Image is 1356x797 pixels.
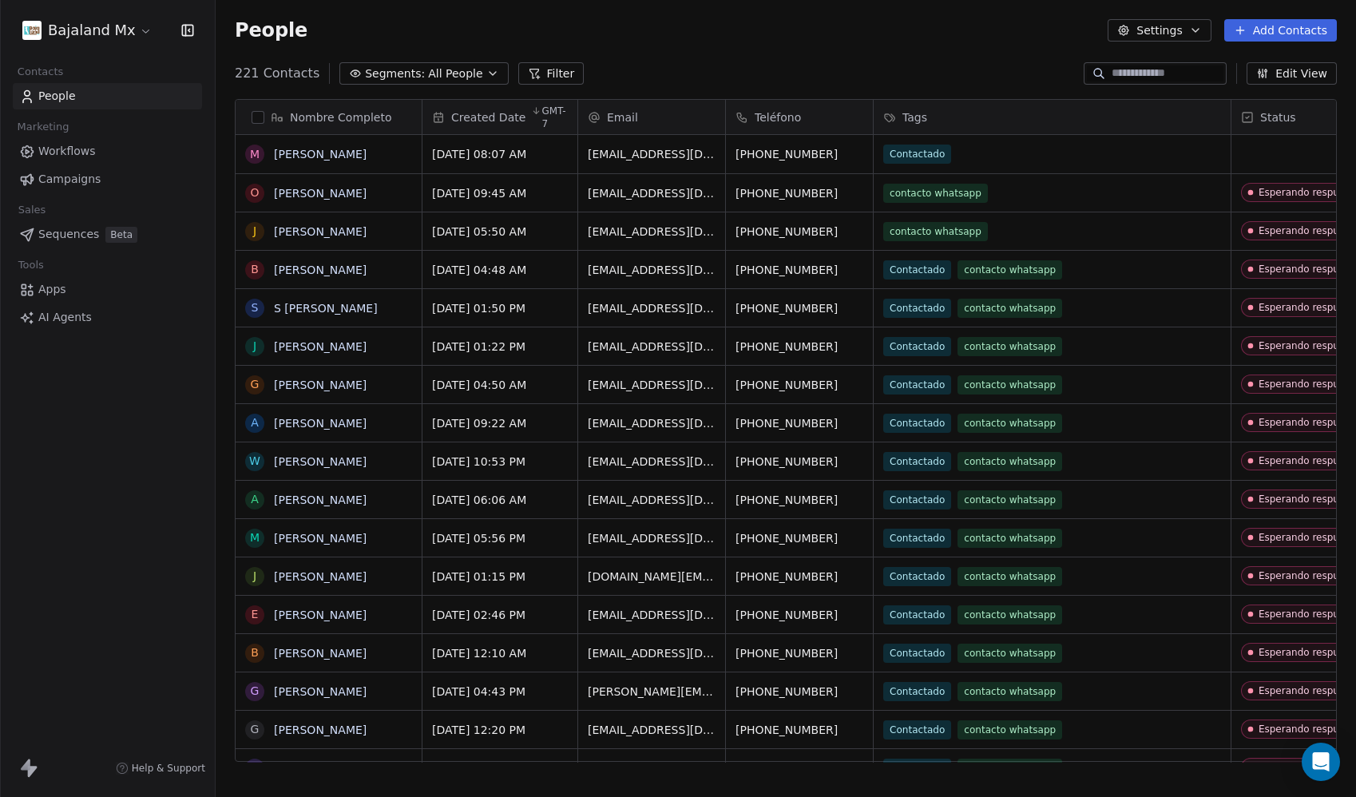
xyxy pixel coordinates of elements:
[432,645,568,661] span: [DATE] 12:10 AM
[735,607,863,623] span: [PHONE_NUMBER]
[1260,109,1296,125] span: Status
[1108,19,1211,42] button: Settings
[252,606,259,623] div: E
[274,302,378,315] a: S [PERSON_NAME]
[274,685,367,698] a: [PERSON_NAME]
[588,146,716,162] span: [EMAIL_ADDRESS][DOMAIN_NAME]
[578,100,725,134] div: Email
[13,304,202,331] a: AI Agents
[38,281,66,298] span: Apps
[958,260,1062,280] span: contacto whatsapp
[13,221,202,248] a: SequencesBeta
[588,492,716,508] span: [EMAIL_ADDRESS][DOMAIN_NAME]
[588,339,716,355] span: [EMAIL_ADDRESS][DOMAIN_NAME]
[432,607,568,623] span: [DATE] 02:46 PM
[735,224,863,240] span: [PHONE_NUMBER]
[451,109,525,125] span: Created Date
[735,684,863,700] span: [PHONE_NUMBER]
[883,452,951,471] span: Contactado
[38,88,76,105] span: People
[958,490,1062,510] span: contacto whatsapp
[38,143,96,160] span: Workflows
[958,337,1062,356] span: contacto whatsapp
[735,300,863,316] span: [PHONE_NUMBER]
[883,337,951,356] span: Contactado
[883,529,951,548] span: Contactado
[588,224,716,240] span: [EMAIL_ADDRESS][DOMAIN_NAME]
[274,570,367,583] a: [PERSON_NAME]
[38,226,99,243] span: Sequences
[883,222,988,241] span: contacto whatsapp
[1224,19,1337,42] button: Add Contacts
[735,760,863,776] span: [PHONE_NUMBER]
[883,299,951,318] span: Contactado
[253,568,256,585] div: J
[365,65,425,82] span: Segments:
[883,260,951,280] span: Contactado
[958,529,1062,548] span: contacto whatsapp
[428,65,482,82] span: All People
[274,609,367,621] a: [PERSON_NAME]
[432,224,568,240] span: [DATE] 05:50 AM
[116,762,205,775] a: Help & Support
[958,682,1062,701] span: contacto whatsapp
[13,276,202,303] a: Apps
[726,100,873,134] div: Teléfono
[251,414,259,431] div: A
[883,644,951,663] span: Contactado
[235,64,319,83] span: 221 Contacts
[274,379,367,391] a: [PERSON_NAME]
[588,262,716,278] span: [EMAIL_ADDRESS][DOMAIN_NAME]
[274,532,367,545] a: [PERSON_NAME]
[432,185,568,201] span: [DATE] 09:45 AM
[755,109,801,125] span: Teléfono
[1302,743,1340,781] div: Open Intercom Messenger
[588,645,716,661] span: [EMAIL_ADDRESS][DOMAIN_NAME]
[10,60,70,84] span: Contacts
[588,722,716,738] span: [EMAIL_ADDRESS][DOMAIN_NAME]
[251,759,259,776] div: B
[432,760,568,776] span: [DATE] 03:27 AM
[588,684,716,700] span: [PERSON_NAME][EMAIL_ADDRESS][PERSON_NAME][DOMAIN_NAME]
[883,184,988,203] span: contacto whatsapp
[883,375,951,395] span: Contactado
[958,644,1062,663] span: contacto whatsapp
[13,166,202,192] a: Campaigns
[958,299,1062,318] span: contacto whatsapp
[48,20,136,41] span: Bajaland Mx
[958,605,1062,625] span: contacto whatsapp
[251,261,259,278] div: b
[251,683,260,700] div: G
[958,375,1062,395] span: contacto whatsapp
[735,454,863,470] span: [PHONE_NUMBER]
[735,569,863,585] span: [PHONE_NUMBER]
[883,682,951,701] span: Contactado
[22,21,42,40] img: ppic-bajaland-logo.jpg
[883,605,951,625] span: Contactado
[274,494,367,506] a: [PERSON_NAME]
[274,148,367,161] a: [PERSON_NAME]
[132,762,205,775] span: Help & Support
[735,146,863,162] span: [PHONE_NUMBER]
[883,490,951,510] span: Contactado
[432,569,568,585] span: [DATE] 01:15 PM
[432,492,568,508] span: [DATE] 06:06 AM
[958,720,1062,740] span: contacto whatsapp
[235,18,307,42] span: People
[251,491,259,508] div: A
[11,253,50,277] span: Tools
[588,760,716,776] span: [EMAIL_ADDRESS][DOMAIN_NAME]
[250,146,260,163] div: M
[13,83,202,109] a: People
[236,135,422,763] div: grid
[607,109,638,125] span: Email
[274,225,367,238] a: [PERSON_NAME]
[432,339,568,355] span: [DATE] 01:22 PM
[735,377,863,393] span: [PHONE_NUMBER]
[588,300,716,316] span: [EMAIL_ADDRESS][DOMAIN_NAME]
[902,109,927,125] span: Tags
[253,338,256,355] div: J
[274,647,367,660] a: [PERSON_NAME]
[874,100,1231,134] div: Tags
[588,454,716,470] span: [EMAIL_ADDRESS][DOMAIN_NAME]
